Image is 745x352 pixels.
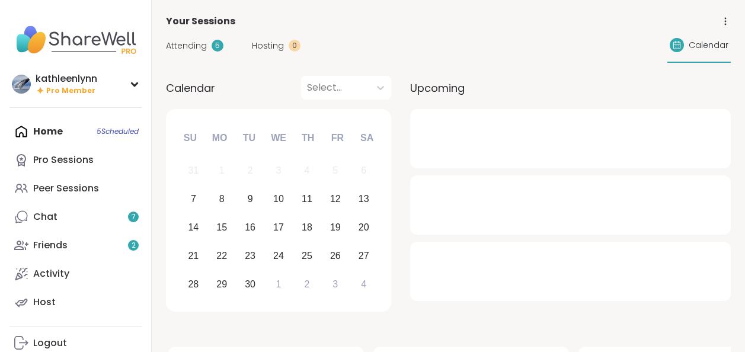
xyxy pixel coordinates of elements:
[322,158,348,184] div: Not available Friday, September 5th, 2025
[181,187,206,212] div: Choose Sunday, September 7th, 2025
[351,271,376,297] div: Choose Saturday, October 4th, 2025
[273,219,284,235] div: 17
[332,162,338,178] div: 5
[359,219,369,235] div: 20
[181,271,206,297] div: Choose Sunday, September 28th, 2025
[33,337,67,350] div: Logout
[322,243,348,268] div: Choose Friday, September 26th, 2025
[302,191,312,207] div: 11
[9,288,142,316] a: Host
[276,276,282,292] div: 1
[295,215,320,241] div: Choose Thursday, September 18th, 2025
[351,243,376,268] div: Choose Saturday, September 27th, 2025
[295,158,320,184] div: Not available Thursday, September 4th, 2025
[302,248,312,264] div: 25
[266,125,292,151] div: We
[245,248,255,264] div: 23
[238,243,263,268] div: Choose Tuesday, September 23rd, 2025
[36,72,97,85] div: kathleenlynn
[33,210,57,223] div: Chat
[266,215,292,241] div: Choose Wednesday, September 17th, 2025
[219,191,225,207] div: 8
[238,158,263,184] div: Not available Tuesday, September 2nd, 2025
[188,276,199,292] div: 28
[266,158,292,184] div: Not available Wednesday, September 3rd, 2025
[191,191,196,207] div: 7
[248,191,253,207] div: 9
[188,248,199,264] div: 21
[33,267,69,280] div: Activity
[46,86,95,96] span: Pro Member
[188,219,199,235] div: 14
[322,187,348,212] div: Choose Friday, September 12th, 2025
[289,40,300,52] div: 0
[238,187,263,212] div: Choose Tuesday, September 9th, 2025
[238,271,263,297] div: Choose Tuesday, September 30th, 2025
[359,191,369,207] div: 13
[9,260,142,288] a: Activity
[9,19,142,60] img: ShareWell Nav Logo
[351,215,376,241] div: Choose Saturday, September 20th, 2025
[177,125,203,151] div: Su
[324,125,350,151] div: Fr
[209,215,235,241] div: Choose Monday, September 15th, 2025
[33,153,94,167] div: Pro Sessions
[181,158,206,184] div: Not available Sunday, August 31st, 2025
[209,187,235,212] div: Choose Monday, September 8th, 2025
[332,276,338,292] div: 3
[12,75,31,94] img: kathleenlynn
[245,276,255,292] div: 30
[33,182,99,195] div: Peer Sessions
[132,241,136,251] span: 2
[266,271,292,297] div: Choose Wednesday, October 1st, 2025
[209,243,235,268] div: Choose Monday, September 22nd, 2025
[212,40,223,52] div: 5
[351,158,376,184] div: Not available Saturday, September 6th, 2025
[216,219,227,235] div: 15
[689,39,728,52] span: Calendar
[248,162,253,178] div: 2
[322,215,348,241] div: Choose Friday, September 19th, 2025
[295,271,320,297] div: Choose Thursday, October 2nd, 2025
[273,248,284,264] div: 24
[295,243,320,268] div: Choose Thursday, September 25th, 2025
[330,219,341,235] div: 19
[206,125,232,151] div: Mo
[179,156,378,298] div: month 2025-09
[9,203,142,231] a: Chat7
[266,187,292,212] div: Choose Wednesday, September 10th, 2025
[219,162,225,178] div: 1
[245,219,255,235] div: 16
[181,215,206,241] div: Choose Sunday, September 14th, 2025
[9,231,142,260] a: Friends2
[9,146,142,174] a: Pro Sessions
[304,276,309,292] div: 2
[330,191,341,207] div: 12
[302,219,312,235] div: 18
[166,40,207,52] span: Attending
[410,80,465,96] span: Upcoming
[359,248,369,264] div: 27
[188,162,199,178] div: 31
[273,191,284,207] div: 10
[304,162,309,178] div: 4
[361,276,366,292] div: 4
[330,248,341,264] div: 26
[266,243,292,268] div: Choose Wednesday, September 24th, 2025
[361,162,366,178] div: 6
[216,248,227,264] div: 22
[181,243,206,268] div: Choose Sunday, September 21st, 2025
[322,271,348,297] div: Choose Friday, October 3rd, 2025
[354,125,380,151] div: Sa
[33,296,56,309] div: Host
[216,276,227,292] div: 29
[351,187,376,212] div: Choose Saturday, September 13th, 2025
[252,40,284,52] span: Hosting
[276,162,282,178] div: 3
[209,158,235,184] div: Not available Monday, September 1st, 2025
[166,14,235,28] span: Your Sessions
[238,215,263,241] div: Choose Tuesday, September 16th, 2025
[295,125,321,151] div: Th
[132,212,136,222] span: 7
[295,187,320,212] div: Choose Thursday, September 11th, 2025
